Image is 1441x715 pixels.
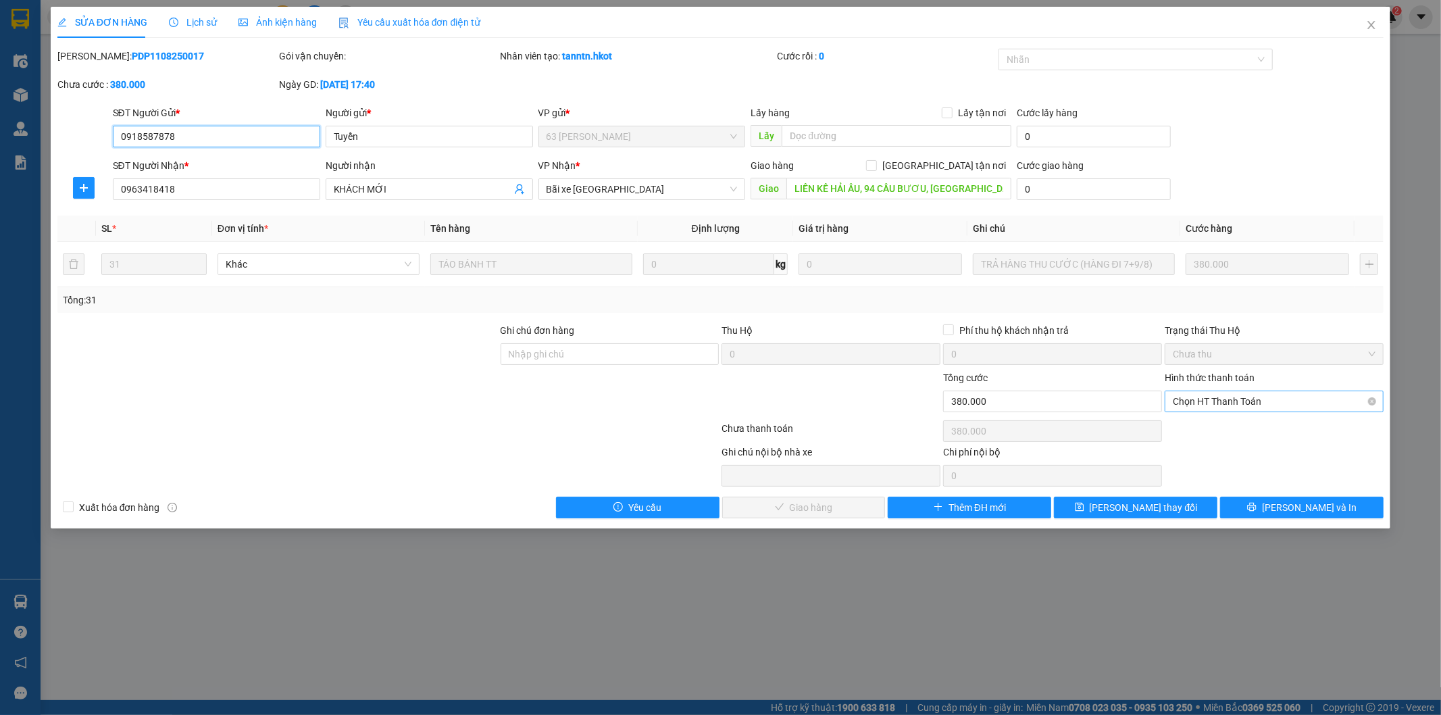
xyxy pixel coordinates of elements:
[1173,391,1375,412] span: Chọn HT Thanh Toán
[113,158,320,173] div: SĐT Người Nhận
[279,77,498,92] div: Ngày GD:
[786,178,1011,199] input: Dọc đường
[1173,344,1375,364] span: Chưa thu
[320,79,375,90] b: [DATE] 17:40
[751,107,790,118] span: Lấy hàng
[238,18,248,27] span: picture
[1366,20,1377,30] span: close
[63,253,84,275] button: delete
[1247,502,1257,513] span: printer
[943,445,1162,465] div: Chi phí nội bộ
[692,223,740,234] span: Định lượng
[1017,178,1171,200] input: Cước giao hàng
[73,177,95,199] button: plus
[1054,497,1217,518] button: save[PERSON_NAME] thay đổi
[1186,253,1349,275] input: 0
[722,445,940,465] div: Ghi chú nội bộ nhà xe
[218,223,268,234] span: Đơn vị tính
[799,223,849,234] span: Giá trị hàng
[132,51,204,61] b: PDP1108250017
[501,49,775,64] div: Nhân viên tạo:
[751,125,782,147] span: Lấy
[722,497,886,518] button: checkGiao hàng
[547,179,738,199] span: Bãi xe Thạch Bàn
[943,372,988,383] span: Tổng cước
[556,497,719,518] button: exclamation-circleYêu cầu
[169,18,178,27] span: clock-circle
[722,325,753,336] span: Thu Hộ
[430,223,470,234] span: Tên hàng
[1186,223,1232,234] span: Cước hàng
[63,293,556,307] div: Tổng: 31
[877,158,1011,173] span: [GEOGRAPHIC_DATA] tận nơi
[226,254,411,274] span: Khác
[1368,397,1376,405] span: close-circle
[967,216,1180,242] th: Ghi chú
[1352,7,1390,45] button: Close
[563,51,613,61] b: tanntn.hkot
[774,253,788,275] span: kg
[169,17,217,28] span: Lịch sử
[1165,323,1384,338] div: Trạng thái Thu Hộ
[819,51,824,61] b: 0
[1017,107,1078,118] label: Cước lấy hàng
[74,500,166,515] span: Xuất hóa đơn hàng
[1017,160,1084,171] label: Cước giao hàng
[953,105,1011,120] span: Lấy tận nơi
[57,18,67,27] span: edit
[1262,500,1357,515] span: [PERSON_NAME] và In
[113,105,320,120] div: SĐT Người Gửi
[613,502,623,513] span: exclamation-circle
[1090,500,1198,515] span: [PERSON_NAME] thay đổi
[501,325,575,336] label: Ghi chú đơn hàng
[338,18,349,28] img: icon
[1075,502,1084,513] span: save
[279,49,498,64] div: Gói vận chuyển:
[954,323,1074,338] span: Phí thu hộ khách nhận trả
[538,160,576,171] span: VP Nhận
[973,253,1175,275] input: Ghi Chú
[751,178,786,199] span: Giao
[238,17,317,28] span: Ảnh kiện hàng
[1165,372,1255,383] label: Hình thức thanh toán
[101,223,112,234] span: SL
[514,184,525,195] span: user-add
[799,253,962,275] input: 0
[338,17,481,28] span: Yêu cầu xuất hóa đơn điện tử
[326,105,533,120] div: Người gửi
[934,502,943,513] span: plus
[888,497,1051,518] button: plusThêm ĐH mới
[628,500,661,515] span: Yêu cầu
[57,49,276,64] div: [PERSON_NAME]:
[1220,497,1384,518] button: printer[PERSON_NAME] và In
[501,343,719,365] input: Ghi chú đơn hàng
[1360,253,1378,275] button: plus
[110,79,145,90] b: 380.000
[777,49,996,64] div: Cước rồi :
[57,77,276,92] div: Chưa cước :
[782,125,1011,147] input: Dọc đường
[168,503,177,512] span: info-circle
[949,500,1006,515] span: Thêm ĐH mới
[430,253,632,275] input: VD: Bàn, Ghế
[74,182,94,193] span: plus
[547,126,738,147] span: 63 Phan Đình Phùng
[538,105,746,120] div: VP gửi
[1017,126,1171,147] input: Cước lấy hàng
[751,160,794,171] span: Giao hàng
[326,158,533,173] div: Người nhận
[57,17,147,28] span: SỬA ĐƠN HÀNG
[721,421,942,445] div: Chưa thanh toán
